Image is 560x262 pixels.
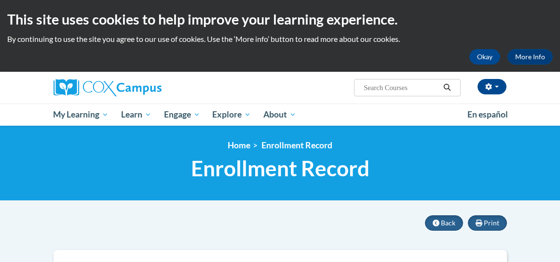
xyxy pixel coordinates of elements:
[47,104,115,126] a: My Learning
[440,82,454,93] button: Search
[468,215,507,231] button: Print
[53,109,109,120] span: My Learning
[7,10,553,29] h2: This site uses cookies to help improve your learning experience.
[7,34,553,44] p: By continuing to use the site you agree to our use of cookies. Use the ‘More info’ button to read...
[484,219,499,227] span: Print
[115,104,158,126] a: Learn
[261,140,332,150] span: Enrollment Record
[441,219,455,227] span: Back
[164,109,200,120] span: Engage
[121,109,151,120] span: Learn
[425,215,463,231] button: Back
[467,109,508,119] span: En español
[46,104,514,126] div: Main menu
[206,104,257,126] a: Explore
[461,105,514,125] a: En español
[478,79,506,94] button: Account Settings
[54,79,195,96] a: Cox Campus
[363,82,440,93] input: Search Courses
[469,49,500,65] button: Okay
[54,79,162,96] img: Cox Campus
[191,156,369,181] span: Enrollment Record
[507,49,553,65] a: More Info
[228,140,250,150] a: Home
[158,104,206,126] a: Engage
[212,109,251,120] span: Explore
[257,104,302,126] a: About
[263,109,296,120] span: About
